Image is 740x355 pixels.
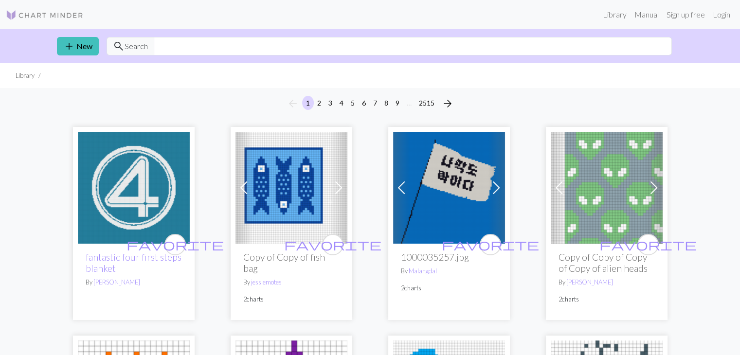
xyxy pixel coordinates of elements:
i: favourite [126,235,224,254]
h2: Copy of Copy of fish bag [243,251,340,274]
button: 5 [347,96,359,110]
h2: Copy of Copy of Copy of Copy of alien heads [559,251,655,274]
i: favourite [284,235,381,254]
a: Manual [631,5,663,24]
button: 2 [313,96,325,110]
img: 1000035257.jpg [393,132,505,244]
button: Next [438,96,457,111]
p: 2 charts [559,295,655,304]
i: favourite [599,235,697,254]
a: 1000035257.jpg [393,182,505,191]
img: fish bag [235,132,347,244]
img: alien heads [551,132,663,244]
p: By [243,278,340,287]
span: add [63,39,75,53]
button: 7 [369,96,381,110]
a: alien heads [551,182,663,191]
a: fish bag [235,182,347,191]
a: Sign up free [663,5,709,24]
button: favourite [164,234,186,255]
a: fantastic four first steps logo blanket [78,182,190,191]
span: arrow_forward [442,97,453,110]
span: favorite [126,237,224,252]
img: fantastic four first steps logo blanket [78,132,190,244]
p: 2 charts [243,295,340,304]
a: [PERSON_NAME] [93,278,140,286]
img: Logo [6,9,84,21]
span: search [113,39,125,53]
nav: Page navigation [283,96,457,111]
span: favorite [599,237,697,252]
a: Library [599,5,631,24]
h2: 1000035257.jpg [401,251,497,263]
span: Search [125,40,148,52]
a: Malangdal [409,267,437,275]
button: 8 [380,96,392,110]
span: favorite [442,237,539,252]
button: favourite [322,234,343,255]
button: 6 [358,96,370,110]
i: favourite [442,235,539,254]
button: favourite [637,234,659,255]
button: 4 [336,96,347,110]
button: 1 [302,96,314,110]
span: favorite [284,237,381,252]
p: By [86,278,182,287]
a: [PERSON_NAME] [566,278,613,286]
button: 2515 [415,96,438,110]
a: fantastic four first steps blanket [86,251,181,274]
p: 2 charts [401,284,497,293]
button: 3 [325,96,336,110]
p: By [559,278,655,287]
button: favourite [480,234,501,255]
i: Next [442,98,453,109]
a: Login [709,5,734,24]
a: New [57,37,99,55]
button: 9 [392,96,403,110]
a: jessiemotes [251,278,282,286]
p: By [401,266,497,276]
li: Library [16,71,35,80]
